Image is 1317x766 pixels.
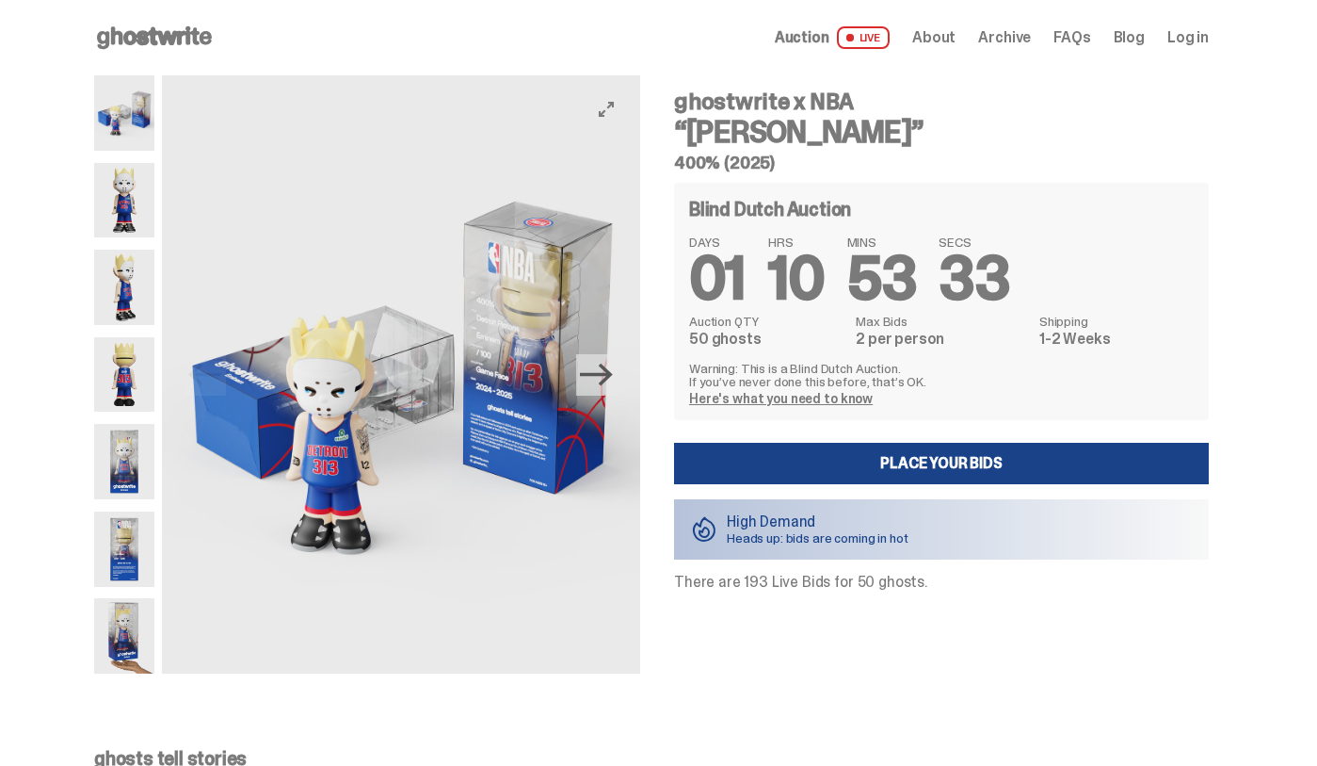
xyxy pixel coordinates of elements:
span: 53 [847,239,917,318]
a: Blog [1114,30,1145,45]
button: Next [576,354,618,396]
p: Warning: This is a Blind Dutch Auction. If you’ve never done this before, that’s OK. [689,362,1194,388]
a: Archive [978,30,1031,45]
p: There are 193 Live Bids for 50 ghosts. [674,575,1209,590]
img: Eminem_NBA_400_10.png [94,75,154,151]
img: Eminem_NBA_400_13.png [94,512,154,587]
dd: 1-2 Weeks [1039,332,1194,347]
a: About [912,30,956,45]
dt: Max Bids [856,315,1028,328]
img: eminem%20scale.png [94,598,154,674]
p: High Demand [727,514,908,530]
a: Here's what you need to know [689,390,873,407]
span: MINS [847,236,917,249]
span: 10 [768,239,825,318]
img: Copy%20of%20Eminem_NBA_400_3.png [94,250,154,325]
span: 01 [689,239,746,318]
img: Copy%20of%20Eminem_NBA_400_6.png [94,337,154,413]
h5: 400% (2025) [674,155,1209,171]
img: Eminem_NBA_400_12.png [94,424,154,499]
span: HRS [768,236,825,249]
dd: 50 ghosts [689,332,844,347]
button: View full-screen [595,98,618,121]
h3: “[PERSON_NAME]” [674,117,1209,147]
span: 33 [939,239,1009,318]
a: Place your Bids [674,443,1209,484]
span: DAYS [689,236,746,249]
dd: 2 per person [856,332,1028,347]
p: Heads up: bids are coming in hot [727,531,908,545]
span: SECS [939,236,1009,249]
a: FAQs [1053,30,1090,45]
dt: Shipping [1039,315,1194,328]
dt: Auction QTY [689,315,844,328]
img: Copy%20of%20Eminem_NBA_400_1.png [94,163,154,238]
img: Eminem_NBA_400_10.png [162,75,640,674]
span: LIVE [837,26,891,49]
a: Log in [1167,30,1209,45]
a: Auction LIVE [775,26,890,49]
h4: ghostwrite x NBA [674,90,1209,113]
h4: Blind Dutch Auction [689,200,851,219]
span: Auction [775,30,829,45]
